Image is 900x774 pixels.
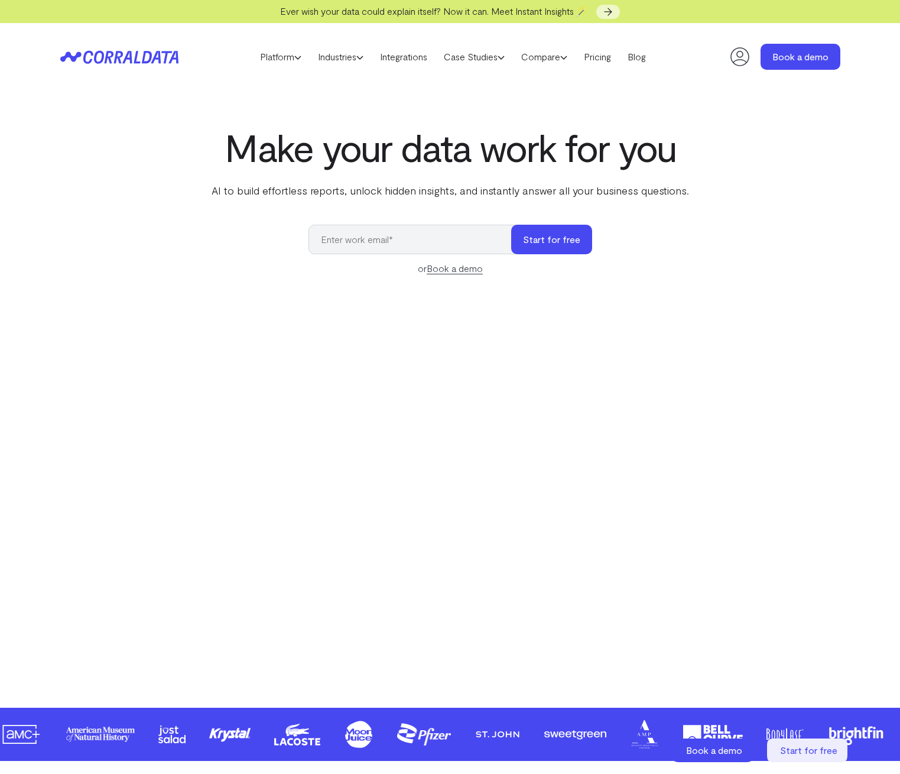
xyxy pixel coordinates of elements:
[308,225,523,254] input: Enter work email*
[767,739,850,762] a: Start for free
[280,5,588,17] span: Ever wish your data could explain itself? Now it can. Meet Instant Insights 🪄
[427,263,483,274] a: Book a demo
[310,48,372,66] a: Industries
[252,48,310,66] a: Platform
[308,261,592,276] div: or
[513,48,576,66] a: Compare
[761,44,840,70] a: Book a demo
[672,739,755,762] a: Book a demo
[511,225,592,254] button: Start for free
[372,48,436,66] a: Integrations
[686,744,742,756] span: Book a demo
[576,48,619,66] a: Pricing
[619,48,654,66] a: Blog
[209,183,691,198] p: AI to build effortless reports, unlock hidden insights, and instantly answer all your business qu...
[209,126,691,169] h1: Make your data work for you
[436,48,513,66] a: Case Studies
[780,744,837,756] span: Start for free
